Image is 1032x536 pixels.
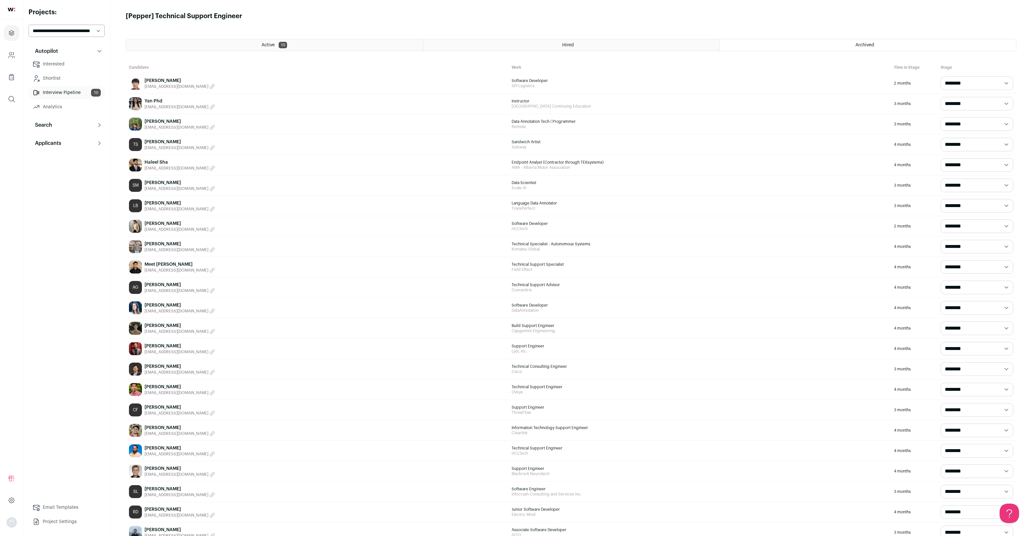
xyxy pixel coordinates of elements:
[512,486,888,492] span: Software Engineer
[31,139,61,147] p: Applicants
[129,158,142,171] img: acf0038a1f1773a2c58cdafcc3aa2b23bc243a1f675713f48412801c10a60e82.jpg
[512,99,888,104] span: Instructor
[261,43,275,47] span: Active
[145,302,215,309] a: [PERSON_NAME]
[891,339,937,359] div: 4 months
[145,492,208,497] span: [EMAIL_ADDRESS][DOMAIN_NAME]
[145,513,215,518] button: [EMAIL_ADDRESS][DOMAIN_NAME]
[145,84,208,89] span: [EMAIL_ADDRESS][DOMAIN_NAME]
[145,329,208,334] span: [EMAIL_ADDRESS][DOMAIN_NAME]
[145,186,215,191] button: [EMAIL_ADDRESS][DOMAIN_NAME]
[145,288,208,293] span: [EMAIL_ADDRESS][DOMAIN_NAME]
[29,72,105,85] a: Shortlist
[126,12,1016,21] h1: [Pepper] Technical Support Engineer
[891,94,937,114] div: 3 months
[891,216,937,236] div: 2 months
[891,257,937,277] div: 4 months
[129,97,142,110] img: 4706d17073ab3085d0af6c10b7dd678a96aaf034420ba149a06ac8686d9eb4b4.jpg
[145,363,215,370] a: [PERSON_NAME]
[937,62,1016,73] div: Stage
[145,206,208,212] span: [EMAIL_ADDRESS][DOMAIN_NAME]
[512,323,888,328] span: Build Support Engineer
[512,185,888,191] span: Scale AI
[145,104,208,110] span: [EMAIL_ADDRESS][DOMAIN_NAME]
[512,83,888,88] span: SPI Logistics
[145,77,215,84] a: [PERSON_NAME]
[129,322,142,335] img: c782297db3f74caa808b8e65ccb81a5e7064eae289cc0515a2cb067dd29e749e.jpg
[145,370,208,375] span: [EMAIL_ADDRESS][DOMAIN_NAME]
[891,134,937,155] div: 4 months
[512,241,888,247] span: Technical Specialist - Autonomous Systems
[891,277,937,297] div: 4 months
[512,145,888,150] span: Subway
[145,166,208,171] span: [EMAIL_ADDRESS][DOMAIN_NAME]
[145,98,215,104] a: Yan Phd
[145,384,215,390] a: [PERSON_NAME]
[512,390,888,395] span: UVeye
[129,424,142,437] img: a1fa897370a01d208380826e0a84ca7645402b4b0a63db096598f893d528ac00
[512,287,888,293] span: Concentrix
[891,441,937,461] div: 4 months
[512,78,888,83] span: Software Developer
[129,199,142,212] div: LB
[512,139,888,145] span: Sandwich Artist
[129,383,142,396] img: 8e1445d8f3b58650ed77a88b3051680eaa63978ed335964710307c63e1fed975
[145,390,208,395] span: [EMAIL_ADDRESS][DOMAIN_NAME]
[512,430,888,436] span: Clearlink
[512,282,888,287] span: Technical Support Advisor
[145,322,215,329] a: [PERSON_NAME]
[145,472,208,477] span: [EMAIL_ADDRESS][DOMAIN_NAME]
[29,86,105,99] a: Interview Pipeline10
[145,465,215,472] a: [PERSON_NAME]
[145,268,208,273] span: [EMAIL_ADDRESS][DOMAIN_NAME]
[145,451,215,457] button: [EMAIL_ADDRESS][DOMAIN_NAME]
[29,58,105,71] a: Interested
[29,8,105,17] h2: Projects:
[145,411,208,416] span: [EMAIL_ADDRESS][DOMAIN_NAME]
[129,179,142,192] div: SM
[145,309,215,314] button: [EMAIL_ADDRESS][DOMAIN_NAME]
[129,506,142,519] a: RD
[145,411,215,416] button: [EMAIL_ADDRESS][DOMAIN_NAME]
[512,119,888,124] span: Data Annotation Tech | Programmer
[512,124,888,129] span: Remote
[512,308,888,313] span: DataAnnotation
[145,227,215,232] button: [EMAIL_ADDRESS][DOMAIN_NAME]
[4,47,19,63] a: Company and ATS Settings
[145,145,215,150] button: [EMAIL_ADDRESS][DOMAIN_NAME]
[891,482,937,502] div: 3 months
[129,118,142,131] img: d93fdac388e537e67a320320ba3a5d8f82868e5652beab0ad42d0d12d956ea98.jpg
[512,328,888,333] span: Capgemini Engineering
[512,262,888,267] span: Technical Support Specialist
[562,43,574,47] span: Hired
[508,62,891,73] div: Work
[129,77,142,90] img: d990923c21e5dbbfa18fd46459d94f46cc7e7d0413b7a714782086c254efefbe
[512,226,888,231] span: HCLTech
[145,486,215,492] a: [PERSON_NAME]
[145,492,215,497] button: [EMAIL_ADDRESS][DOMAIN_NAME]
[129,138,142,151] a: TS
[145,227,208,232] span: [EMAIL_ADDRESS][DOMAIN_NAME]
[145,166,215,171] button: [EMAIL_ADDRESS][DOMAIN_NAME]
[6,517,17,528] button: Open dropdown
[145,431,208,436] span: [EMAIL_ADDRESS][DOMAIN_NAME]
[512,527,888,532] span: Associate Software Developer
[512,267,888,272] span: Field Effect
[512,451,888,456] span: HCLTech
[126,62,508,73] div: Candidate
[91,89,101,97] span: 10
[145,200,215,206] a: [PERSON_NAME]
[29,100,105,113] a: Analytics
[129,485,142,498] a: SL
[891,379,937,400] div: 4 months
[145,145,208,150] span: [EMAIL_ADDRESS][DOMAIN_NAME]
[145,206,215,212] button: [EMAIL_ADDRESS][DOMAIN_NAME]
[129,281,142,294] a: AG
[145,343,215,349] a: [PERSON_NAME]
[145,288,215,293] button: [EMAIL_ADDRESS][DOMAIN_NAME]
[512,425,888,430] span: Information Technology Support Engineer
[512,369,888,374] span: Cisco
